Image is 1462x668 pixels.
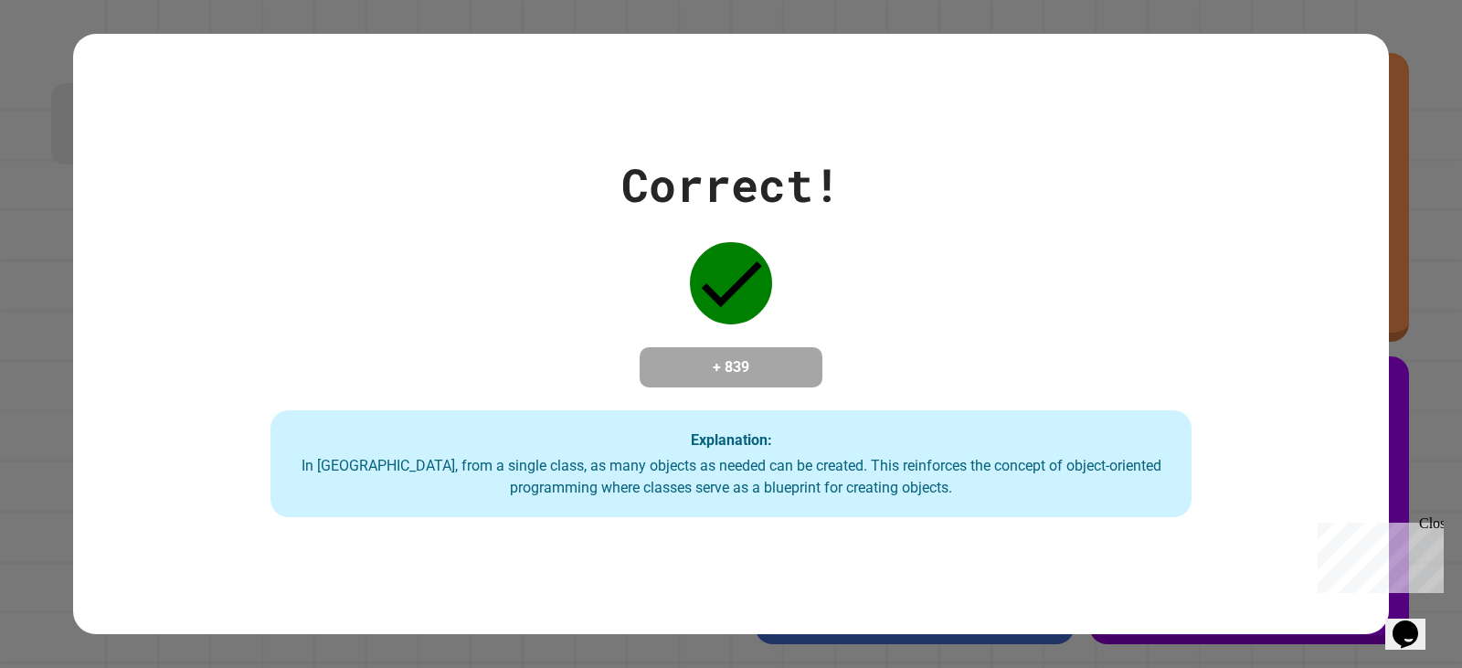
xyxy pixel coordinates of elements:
[289,455,1173,499] div: In [GEOGRAPHIC_DATA], from a single class, as many objects as needed can be created. This reinfor...
[1310,515,1444,593] iframe: chat widget
[7,7,126,116] div: Chat with us now!Close
[1385,595,1444,650] iframe: chat widget
[691,430,772,448] strong: Explanation:
[658,356,804,378] h4: + 839
[621,151,841,219] div: Correct!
